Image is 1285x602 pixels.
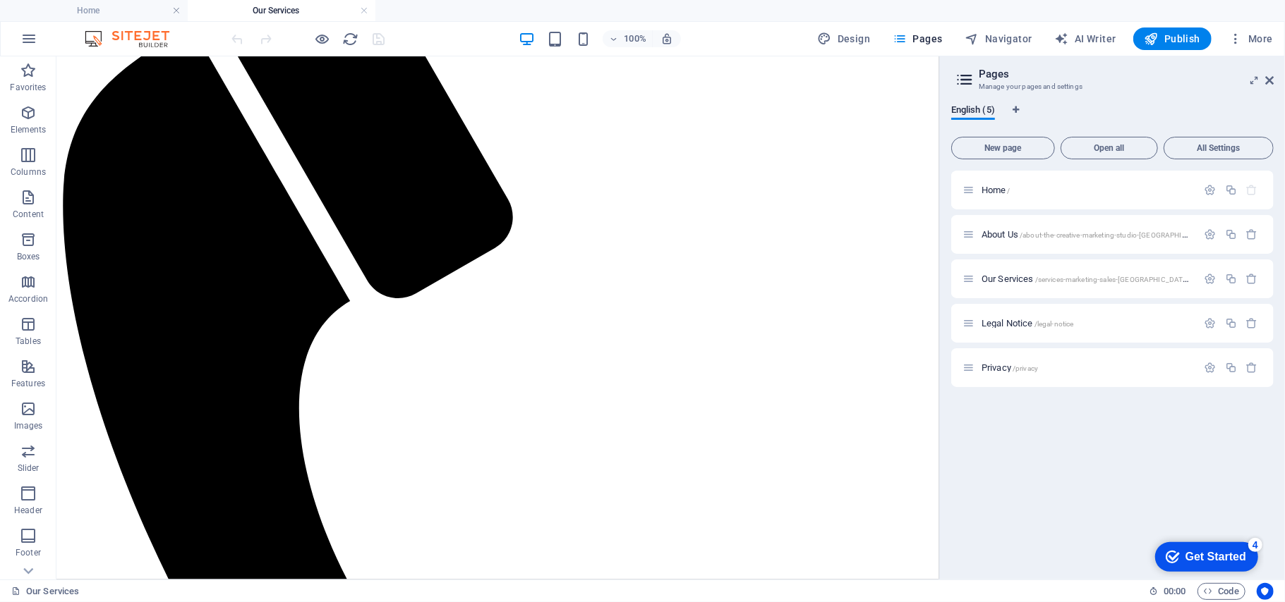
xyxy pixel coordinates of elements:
[1020,231,1212,239] span: /about-the-creative-marketing-studio-[GEOGRAPHIC_DATA]
[977,319,1197,328] div: Legal Notice/legal-notice
[1205,362,1217,374] div: Settings
[977,274,1197,283] div: Our Services/services-marketing-sales-[GEOGRAPHIC_DATA]-town
[13,209,44,220] p: Content
[1246,228,1258,240] div: Remove
[11,166,46,178] p: Columns
[1174,586,1176,596] span: :
[977,230,1197,239] div: About Us/about-the-creative-marketing-studio-[GEOGRAPHIC_DATA]
[660,32,673,45] i: On resize automatically adjust zoom level to fit chosen device.
[14,420,43,431] p: Images
[1225,184,1237,196] div: Duplicate
[982,274,1209,284] span: Our Services
[951,102,995,121] span: English (5)
[11,7,114,37] div: Get Started 4 items remaining, 20% complete
[951,104,1274,131] div: Language Tabs
[958,144,1049,152] span: New page
[1225,317,1237,329] div: Duplicate
[1170,144,1267,152] span: All Settings
[965,32,1032,46] span: Navigator
[343,31,359,47] i: Reload page
[1034,320,1074,328] span: /legal-notice
[314,30,331,47] button: Click here to leave preview mode and continue editing
[893,32,942,46] span: Pages
[1067,144,1152,152] span: Open all
[603,30,653,47] button: 100%
[982,229,1212,240] span: About Us
[1035,276,1209,283] span: /services-marketing-sales-[GEOGRAPHIC_DATA]-town
[1246,273,1258,285] div: Remove
[1049,27,1122,50] button: AI Writer
[1246,362,1258,374] div: Remove
[1149,583,1186,600] h6: Session time
[10,82,46,93] p: Favorites
[624,30,646,47] h6: 100%
[8,293,48,305] p: Accordion
[1164,137,1274,159] button: All Settings
[1164,583,1186,600] span: 00 00
[11,124,47,135] p: Elements
[812,27,876,50] button: Design
[979,68,1274,80] h2: Pages
[1223,27,1279,50] button: More
[960,27,1038,50] button: Navigator
[16,336,41,347] p: Tables
[1013,364,1038,372] span: /privacy
[1133,27,1212,50] button: Publish
[14,505,42,516] p: Header
[1197,583,1245,600] button: Code
[11,378,45,389] p: Features
[342,30,359,47] button: reload
[1204,583,1239,600] span: Code
[11,583,79,600] a: Click to cancel selection. Double-click to open Pages
[977,185,1197,195] div: Home/
[104,3,119,17] div: 4
[1246,317,1258,329] div: Remove
[1008,187,1010,195] span: /
[16,547,41,558] p: Footer
[818,32,871,46] span: Design
[1205,228,1217,240] div: Settings
[951,137,1055,159] button: New page
[977,363,1197,372] div: Privacy/privacy
[982,185,1010,195] span: Home
[979,80,1245,93] h3: Manage your pages and settings
[1205,184,1217,196] div: Settings
[887,27,948,50] button: Pages
[812,27,876,50] div: Design (Ctrl+Alt+Y)
[1257,583,1274,600] button: Usercentrics
[188,3,375,18] h4: Our Services
[1225,228,1237,240] div: Duplicate
[81,30,187,47] img: Editor Logo
[1145,32,1200,46] span: Publish
[18,462,40,474] p: Slider
[1205,317,1217,329] div: Settings
[42,16,102,28] div: Get Started
[1055,32,1116,46] span: AI Writer
[982,362,1038,373] span: Click to open page
[1225,273,1237,285] div: Duplicate
[1229,32,1273,46] span: More
[1246,184,1258,196] div: The startpage cannot be deleted
[1225,362,1237,374] div: Duplicate
[982,318,1073,328] span: Click to open page
[1061,137,1158,159] button: Open all
[17,251,40,262] p: Boxes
